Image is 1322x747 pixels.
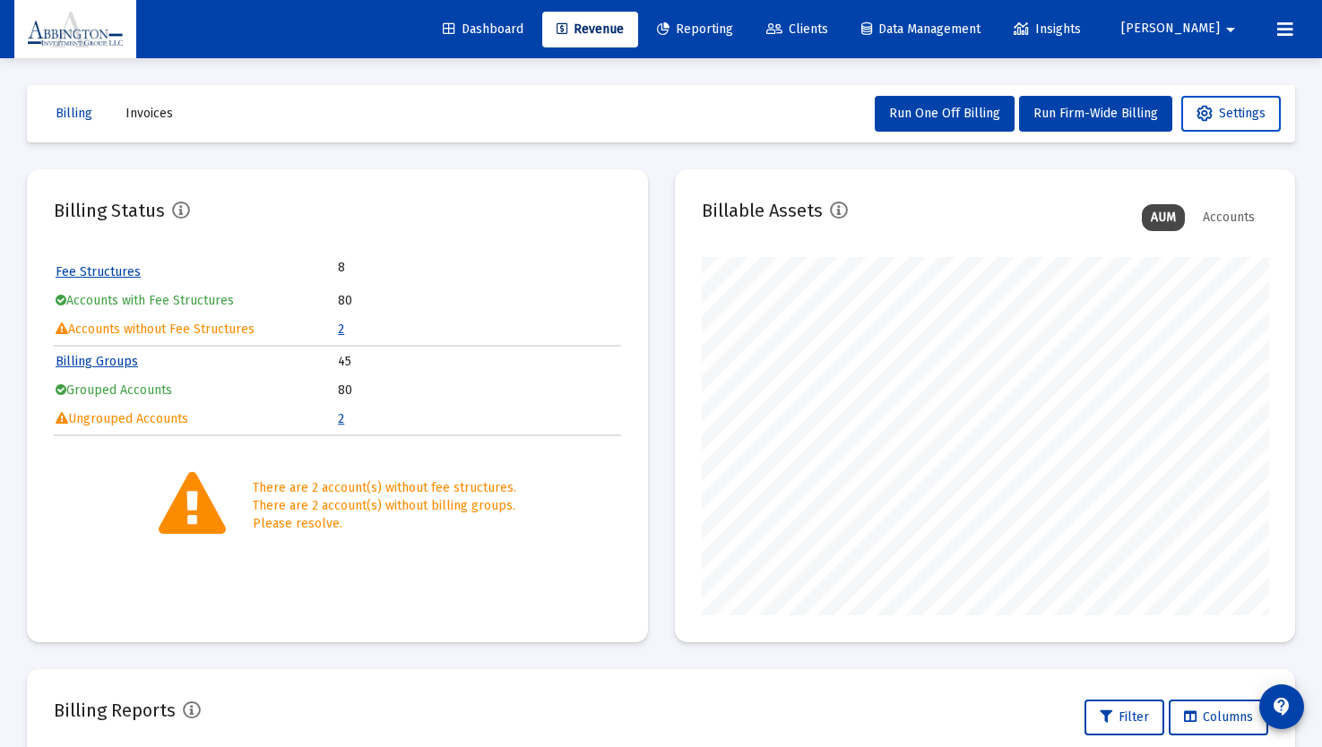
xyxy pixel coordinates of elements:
span: Reporting [657,21,733,37]
span: Invoices [125,106,173,121]
td: Accounts with Fee Structures [56,288,336,314]
button: Run One Off Billing [875,96,1015,132]
button: Invoices [111,96,187,132]
a: Fee Structures [56,264,141,279]
td: Ungrouped Accounts [56,406,336,433]
span: [PERSON_NAME] [1121,21,1220,37]
div: There are 2 account(s) without billing groups. [253,497,516,515]
td: Grouped Accounts [56,377,336,404]
span: Clients [766,21,828,37]
span: Filter [1100,709,1149,725]
a: 2 [338,411,344,426]
span: Billing [56,106,92,121]
button: Billing [41,96,107,132]
img: Dashboard [28,12,123,47]
span: Insights [1014,21,1081,37]
h2: Billing Reports [54,696,176,725]
div: Please resolve. [253,515,516,533]
a: 2 [338,322,344,337]
mat-icon: contact_support [1271,696,1292,717]
button: Settings [1181,96,1281,132]
a: Revenue [542,12,638,47]
span: Settings [1197,106,1266,121]
button: Filter [1084,700,1164,735]
h2: Billing Status [54,196,165,225]
div: Accounts [1194,204,1264,231]
span: Data Management [861,21,981,37]
a: Clients [752,12,842,47]
td: 8 [338,259,479,277]
a: Billing Groups [56,354,138,369]
span: Columns [1184,709,1253,725]
td: 80 [338,377,618,404]
td: Accounts without Fee Structures [56,316,336,343]
a: Dashboard [428,12,538,47]
h2: Billable Assets [702,196,823,225]
a: Data Management [847,12,995,47]
button: [PERSON_NAME] [1100,11,1263,47]
span: Revenue [557,21,624,37]
button: Columns [1169,700,1268,735]
span: Run Firm-Wide Billing [1033,106,1158,121]
span: Dashboard [443,21,523,37]
a: Insights [999,12,1095,47]
div: There are 2 account(s) without fee structures. [253,479,516,497]
button: Run Firm-Wide Billing [1019,96,1172,132]
mat-icon: arrow_drop_down [1220,12,1241,47]
span: Run One Off Billing [889,106,1000,121]
a: Reporting [643,12,747,47]
td: 80 [338,288,618,314]
div: AUM [1142,204,1185,231]
td: 45 [338,348,618,375]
